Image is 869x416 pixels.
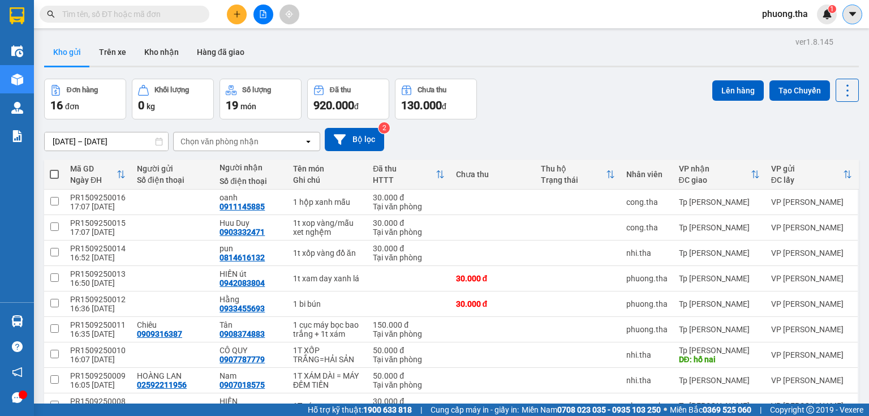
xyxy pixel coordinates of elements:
[431,404,519,416] span: Cung cấp máy in - giấy in:
[830,5,834,13] span: 1
[220,244,282,253] div: pun
[240,102,256,111] span: món
[220,177,282,186] div: Số điện thoại
[70,346,126,355] div: PR1509250010
[220,193,282,202] div: oanh
[293,164,362,173] div: Tên món
[822,9,832,19] img: icon-new-feature
[373,329,444,338] div: Tại văn phòng
[378,122,390,134] sup: 2
[679,164,751,173] div: VP nhận
[137,371,208,380] div: HOÀNG LAN
[373,193,444,202] div: 30.000 đ
[226,98,238,112] span: 19
[70,320,126,329] div: PR1509250011
[220,228,265,237] div: 0903332471
[293,218,362,237] div: 1t xop vàng/mẫu xet nghệm
[220,397,282,406] div: HIỀN
[307,79,389,119] button: Đã thu920.000đ
[137,175,208,185] div: Số điện thoại
[220,269,282,278] div: HIỀN út
[154,86,189,94] div: Khối lượng
[70,269,126,278] div: PR1509250013
[220,371,282,380] div: Nam
[70,228,126,237] div: 17:07 [DATE]
[522,404,661,416] span: Miền Nam
[12,392,23,403] span: message
[188,38,253,66] button: Hàng đã giao
[11,102,23,114] img: warehouse-icon
[304,137,313,146] svg: open
[373,175,435,185] div: HTTT
[354,102,359,111] span: đ
[679,299,760,308] div: Tp [PERSON_NAME]
[679,223,760,232] div: Tp [PERSON_NAME]
[760,404,762,416] span: |
[70,278,126,288] div: 16:50 [DATE]
[67,86,98,94] div: Đơn hàng
[44,38,90,66] button: Kho gửi
[220,346,282,355] div: CÔ QUY
[373,244,444,253] div: 30.000 đ
[664,408,667,412] span: ⚪️
[220,355,265,364] div: 0907787779
[456,274,530,283] div: 30.000 đ
[220,380,265,389] div: 0907018575
[535,160,621,190] th: Toggle SortBy
[253,5,273,24] button: file-add
[227,5,247,24] button: plus
[259,10,267,18] span: file-add
[70,175,117,185] div: Ngày ĐH
[293,299,362,308] div: 1 bi bún
[679,175,751,185] div: ĐC giao
[557,405,661,414] strong: 0708 023 035 - 0935 103 250
[220,278,265,288] div: 0942083804
[373,320,444,329] div: 150.000 đ
[373,202,444,211] div: Tại văn phòng
[771,175,843,185] div: ĐC lấy
[220,202,265,211] div: 0911145885
[401,98,442,112] span: 130.000
[50,98,63,112] span: 16
[373,228,444,237] div: Tại văn phòng
[293,320,362,338] div: 1 cục máy bọc bao trắng + 1t xám
[135,38,188,66] button: Kho nhận
[70,355,126,364] div: 16:07 [DATE]
[293,371,362,389] div: 1T XÁM DÀI = MÁY ĐẾM TIỀN
[70,244,126,253] div: PR1509250014
[712,80,764,101] button: Lên hàng
[679,401,760,410] div: Tp [PERSON_NAME]
[373,397,444,406] div: 30.000 đ
[242,86,271,94] div: Số lượng
[670,404,751,416] span: Miền Bắc
[12,367,23,378] span: notification
[771,164,843,173] div: VP gửi
[367,160,450,190] th: Toggle SortBy
[626,248,668,258] div: nhi.tha
[293,346,362,364] div: 1T XỐP TRẮNG=HẢI SẢN
[11,45,23,57] img: warehouse-icon
[330,86,351,94] div: Đã thu
[137,329,182,338] div: 0909316387
[771,350,852,359] div: VP [PERSON_NAME]
[90,38,135,66] button: Trên xe
[626,223,668,232] div: cong.tha
[308,404,412,416] span: Hỗ trợ kỹ thuật:
[771,325,852,334] div: VP [PERSON_NAME]
[293,175,362,185] div: Ghi chú
[285,10,293,18] span: aim
[62,8,196,20] input: Tìm tên, số ĐT hoặc mã đơn
[220,79,302,119] button: Số lượng19món
[70,193,126,202] div: PR1509250016
[70,253,126,262] div: 16:52 [DATE]
[147,102,155,111] span: kg
[842,5,862,24] button: caret-down
[771,198,852,207] div: VP [PERSON_NAME]
[220,253,265,262] div: 0814616132
[541,175,606,185] div: Trạng thái
[373,371,444,380] div: 50.000 đ
[293,401,362,410] div: 1T xám
[373,355,444,364] div: Tại văn phòng
[679,325,760,334] div: Tp [PERSON_NAME]
[679,198,760,207] div: Tp [PERSON_NAME]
